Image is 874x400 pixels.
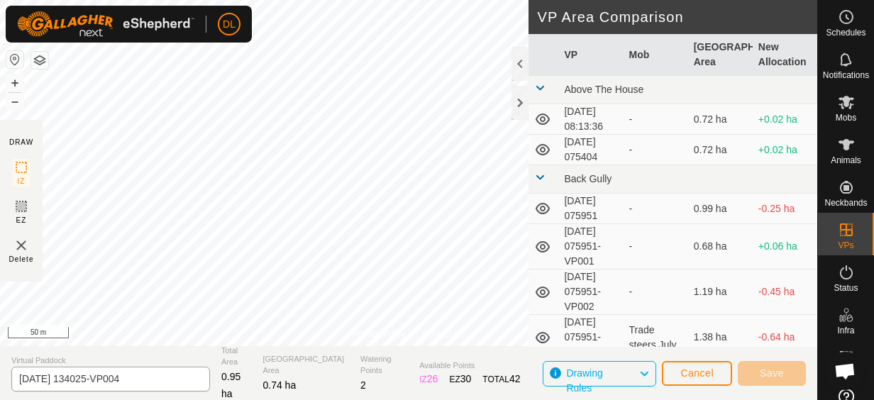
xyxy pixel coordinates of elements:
div: Open chat [826,352,864,390]
td: 1.38 ha [688,315,753,360]
span: Watering Points [360,353,408,377]
td: +0.02 ha [753,135,817,165]
td: -0.64 ha [753,315,817,360]
span: Mobs [836,113,856,122]
button: Map Layers [31,52,48,69]
span: Status [834,284,858,292]
td: [DATE] 075951 [558,194,623,224]
span: 26 [427,373,438,384]
span: Notifications [823,71,869,79]
button: Cancel [662,361,732,386]
div: TOTAL [482,372,520,387]
span: [GEOGRAPHIC_DATA] Area [262,353,349,377]
a: Privacy Policy [353,328,406,340]
td: -0.25 ha [753,194,817,224]
div: DRAW [9,137,33,148]
span: Above The House [564,84,643,95]
td: [DATE] 075951-VP001 [558,224,623,270]
td: 1.19 ha [688,270,753,315]
th: VP [558,34,623,76]
span: Back Gully [564,173,612,184]
div: - [629,284,682,299]
span: Heatmap [829,369,863,377]
th: New Allocation [753,34,817,76]
span: EZ [16,215,27,226]
span: VPs [838,241,853,250]
span: Total Area [221,345,251,368]
span: Save [760,367,784,379]
div: IZ [419,372,438,387]
td: 0.72 ha [688,135,753,165]
span: 2 [360,379,366,391]
span: Cancel [680,367,714,379]
div: Trade steers July [629,323,682,352]
button: Reset Map [6,51,23,68]
img: Gallagher Logo [17,11,194,37]
h2: VP Area Comparison [537,9,817,26]
span: 42 [509,373,521,384]
a: Contact Us [423,328,465,340]
div: EZ [449,372,471,387]
span: 0.74 ha [262,379,296,391]
td: [DATE] 075951-VP002 [558,270,623,315]
button: Save [738,361,806,386]
div: - [629,239,682,254]
th: [GEOGRAPHIC_DATA] Area [688,34,753,76]
div: - [629,143,682,157]
td: [DATE] 075951-VP004 [558,315,623,360]
button: – [6,93,23,110]
div: - [629,201,682,216]
span: IZ [18,176,26,187]
span: Neckbands [824,199,867,207]
span: Available Points [419,360,520,372]
td: +0.06 ha [753,224,817,270]
td: [DATE] 08:13:36 [558,104,623,135]
span: 30 [460,373,472,384]
span: Schedules [826,28,865,37]
td: 0.68 ha [688,224,753,270]
td: -0.45 ha [753,270,817,315]
span: Animals [831,156,861,165]
span: 0.95 ha [221,371,240,399]
span: Virtual Paddock [11,355,210,367]
button: + [6,74,23,91]
span: Infra [837,326,854,335]
td: 0.99 ha [688,194,753,224]
img: VP [13,237,30,254]
td: +0.02 ha [753,104,817,135]
th: Mob [624,34,688,76]
span: DL [223,17,236,32]
td: [DATE] 075404 [558,135,623,165]
div: - [629,112,682,127]
td: 0.72 ha [688,104,753,135]
span: Delete [9,254,34,265]
span: Drawing Rules [566,367,602,394]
